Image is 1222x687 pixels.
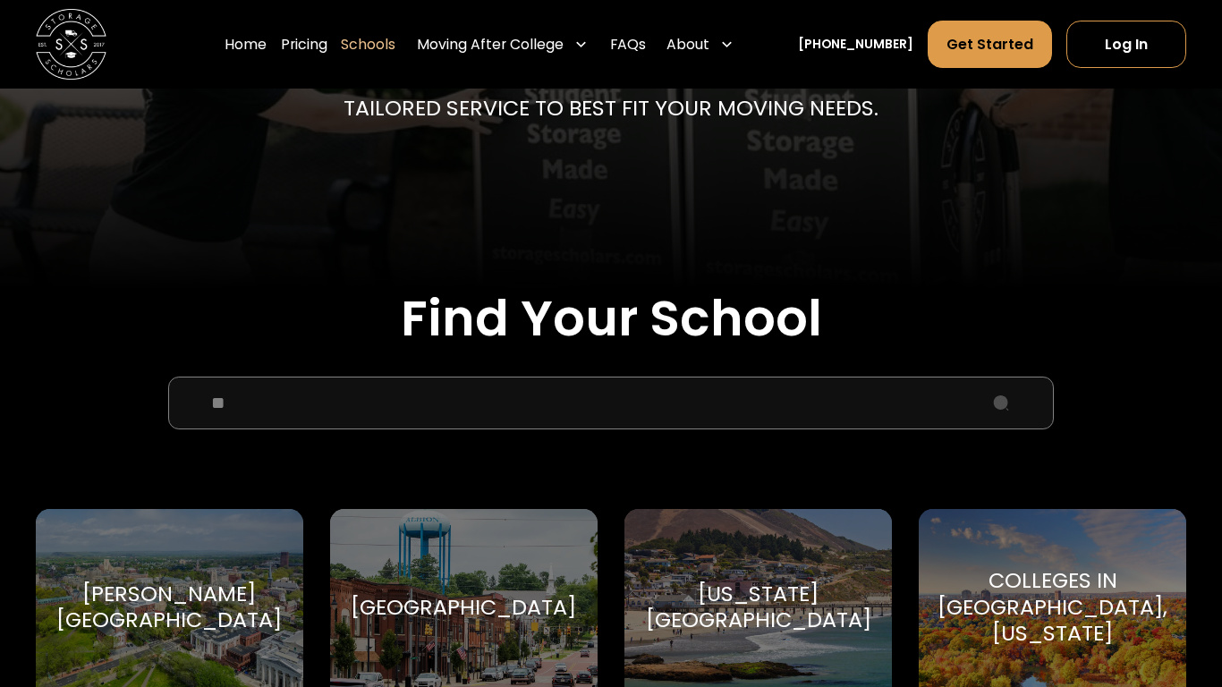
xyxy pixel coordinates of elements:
[417,34,564,55] div: Moving After College
[798,35,913,54] a: [PHONE_NUMBER]
[36,9,106,80] img: Storage Scholars main logo
[225,20,267,69] a: Home
[1066,21,1187,68] a: Log In
[288,60,935,123] p: At each school, storage scholars offers a unique and tailored service to best fit your Moving needs.
[410,20,596,69] div: Moving After College
[646,581,871,633] div: [US_STATE][GEOGRAPHIC_DATA]
[341,20,395,69] a: Schools
[659,20,742,69] div: About
[610,20,646,69] a: FAQs
[281,20,327,69] a: Pricing
[938,567,1167,647] div: Colleges in [GEOGRAPHIC_DATA], [US_STATE]
[56,581,282,633] div: [PERSON_NAME][GEOGRAPHIC_DATA]
[351,594,576,621] div: [GEOGRAPHIC_DATA]
[928,21,1052,68] a: Get Started
[36,289,1187,349] h2: Find Your School
[666,34,709,55] div: About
